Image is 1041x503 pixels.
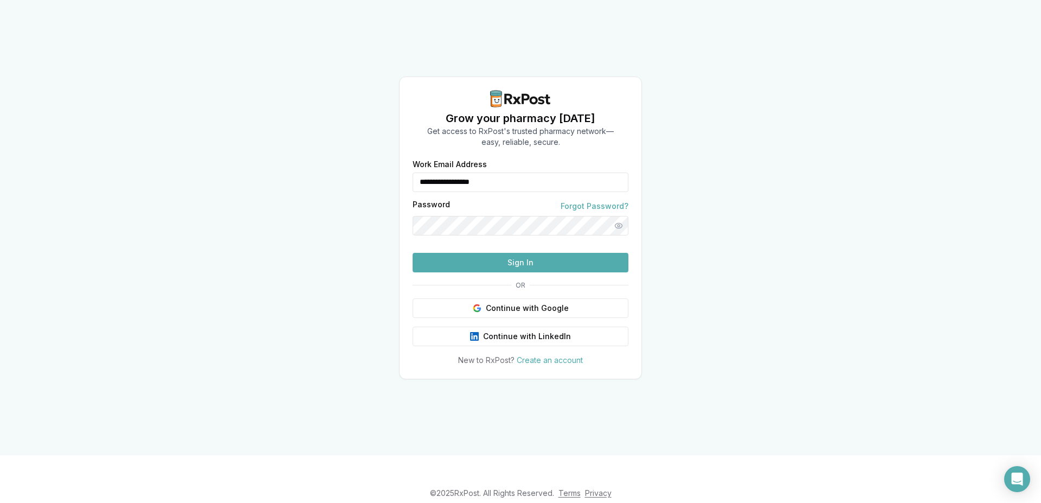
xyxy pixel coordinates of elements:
[609,216,628,235] button: Show password
[486,90,555,107] img: RxPost Logo
[1004,466,1030,492] div: Open Intercom Messenger
[473,304,481,313] img: Google
[458,355,515,365] span: New to RxPost?
[413,201,450,212] label: Password
[427,126,614,148] p: Get access to RxPost's trusted pharmacy network— easy, reliable, secure.
[413,161,628,168] label: Work Email Address
[413,253,628,272] button: Sign In
[517,355,583,365] a: Create an account
[413,298,628,318] button: Continue with Google
[511,281,530,290] span: OR
[470,332,479,341] img: LinkedIn
[413,327,628,346] button: Continue with LinkedIn
[558,488,581,498] a: Terms
[427,111,614,126] h1: Grow your pharmacy [DATE]
[585,488,612,498] a: Privacy
[561,201,628,212] a: Forgot Password?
